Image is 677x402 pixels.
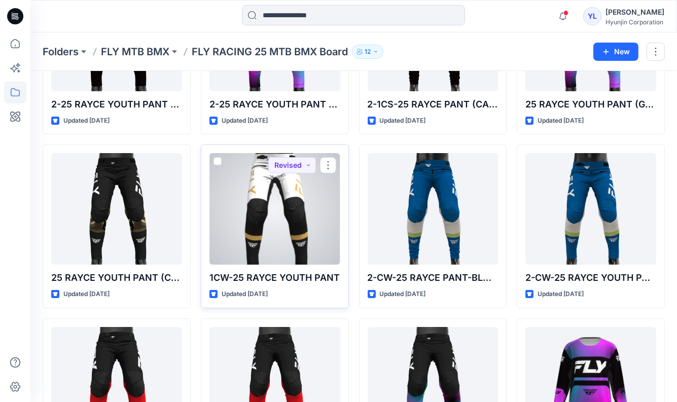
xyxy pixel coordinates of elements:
[365,46,371,57] p: 12
[525,271,656,285] p: 2-CW-25 RAYCE YOUTH PANT-BLUE/HI-VIZ
[538,289,584,300] p: Updated [DATE]
[368,153,498,265] a: 2-CW-25 RAYCE PANT-BLUE/HI-VIZ
[222,116,268,126] p: Updated [DATE]
[51,97,182,112] p: 2-25 RAYCE YOUTH PANT CAMO
[605,6,664,18] div: [PERSON_NAME]
[380,289,426,300] p: Updated [DATE]
[525,153,656,265] a: 2-CW-25 RAYCE YOUTH PANT-BLUE/HI-VIZ
[209,97,340,112] p: 2-25 RAYCE YOUTH PANT GRADIENT
[192,45,348,59] p: FLY RACING 25 MTB BMX Board
[380,116,426,126] p: Updated [DATE]
[222,289,268,300] p: Updated [DATE]
[525,97,656,112] p: 25 RAYCE YOUTH PANT (GRADIENT)
[51,271,182,285] p: 25 RAYCE YOUTH PANT (CAMO)
[209,153,340,265] a: 1CW-25 RAYCE YOUTH PANT
[593,43,638,61] button: New
[101,45,169,59] a: FLY MTB BMX
[605,18,664,26] div: Hyunjin Corporation
[538,116,584,126] p: Updated [DATE]
[368,97,498,112] p: 2-1CS-25 RAYCE PANT (CAMO)
[63,116,110,126] p: Updated [DATE]
[51,153,182,265] a: 25 RAYCE YOUTH PANT (CAMO)
[368,271,498,285] p: 2-CW-25 RAYCE PANT-BLUE/HI-VIZ
[43,45,79,59] a: Folders
[63,289,110,300] p: Updated [DATE]
[209,271,340,285] p: 1CW-25 RAYCE YOUTH PANT
[583,7,601,25] div: YL
[352,45,383,59] button: 12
